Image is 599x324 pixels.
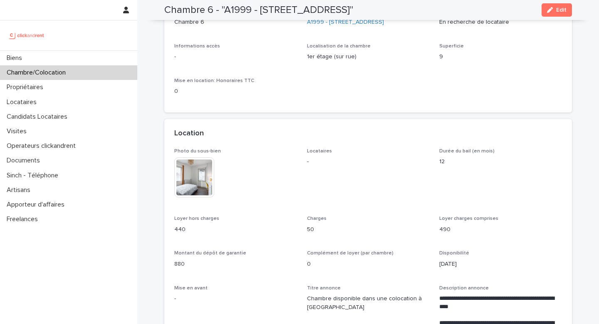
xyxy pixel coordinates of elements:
span: Mise en avant [174,286,208,291]
span: Localisation de la chambre [307,44,371,49]
span: Titre annonce [307,286,341,291]
p: En recherche de locataire [439,18,562,27]
p: Chambre disponible dans une colocation à [GEOGRAPHIC_DATA] [307,294,430,312]
p: Chambre/Colocation [3,69,72,77]
p: 9 [439,52,562,61]
p: 440 [174,225,297,234]
p: 50 [307,225,430,234]
p: Locataires [3,98,43,106]
p: Chambre 6 [174,18,297,27]
span: Superficie [439,44,464,49]
p: 12 [439,157,562,166]
span: Disponibilité [439,251,469,256]
p: - [174,52,297,61]
span: Mise en location: Honoraires TTC [174,78,254,83]
p: Artisans [3,186,37,194]
p: Freelances [3,215,45,223]
h2: Location [174,129,204,138]
p: Apporteur d'affaires [3,201,71,209]
p: 490 [439,225,562,234]
p: 1er étage (sur rue) [307,52,430,61]
span: Charges [307,216,327,221]
p: Documents [3,157,47,164]
p: Operateurs clickandrent [3,142,82,150]
span: Durée du bail (en mois) [439,149,495,154]
button: Edit [542,3,572,17]
p: 0 [174,87,297,96]
p: Propriétaires [3,83,50,91]
span: Montant du dépôt de garantie [174,251,246,256]
p: 0 [307,260,430,269]
span: Loyer hors charges [174,216,219,221]
p: Biens [3,54,29,62]
a: A1999 - [STREET_ADDRESS] [307,18,384,27]
p: Candidats Locataires [3,113,74,121]
span: Locataires [307,149,332,154]
p: Visites [3,127,33,135]
span: Photo du sous-bien [174,149,221,154]
span: Complément de loyer (par chambre) [307,251,394,256]
span: Loyer charges comprises [439,216,498,221]
p: [DATE] [439,260,562,269]
p: 880 [174,260,297,269]
p: - [307,157,430,166]
span: Informations accès [174,44,220,49]
p: Sinch - Téléphone [3,172,65,179]
p: - [174,294,297,303]
span: Edit [556,7,567,13]
span: Description annonce [439,286,489,291]
img: UCB0brd3T0yccxBKYDjQ [7,27,47,44]
h2: Chambre 6 - "A1999 - [STREET_ADDRESS]" [164,4,353,16]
